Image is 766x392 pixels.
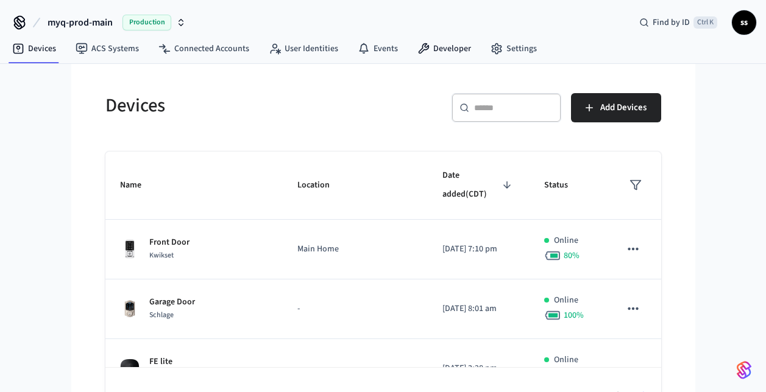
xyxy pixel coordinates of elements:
span: Ctrl K [693,16,717,29]
p: Online [554,294,578,307]
a: ACS Systems [66,38,149,60]
p: Front Door [149,236,190,249]
span: Production [122,15,171,30]
p: [DATE] 7:10 pm [442,243,516,256]
span: Add Devices [600,100,647,116]
span: 80 % [564,250,580,262]
p: - [297,303,413,315]
span: ss [733,12,755,33]
span: Location [297,176,346,195]
a: User Identities [259,38,348,60]
span: myq-prod-main [48,15,113,30]
p: - [297,362,413,375]
span: Status [544,176,584,195]
span: Kwikset [149,250,174,261]
span: Schlage [149,310,174,320]
a: Connected Accounts [149,38,259,60]
button: ss [732,10,756,35]
img: SeamLogoGradient.69752ec5.svg [737,360,751,380]
p: [DATE] 3:28 pm [442,362,516,375]
img: Schlage Sense Smart Deadbolt with Camelot Trim, Front [120,299,140,318]
p: Garage Door [149,296,195,309]
img: ecobee_lite_3 [120,359,140,378]
span: Name [120,176,157,195]
p: Main Home [297,243,413,256]
a: Settings [481,38,547,60]
p: Online [554,354,578,366]
span: 100 % [564,309,584,321]
h5: Devices [105,93,376,118]
img: Kwikset Halo Touchscreen Wifi Enabled Smart Lock, Polished Chrome, Front [120,239,140,259]
a: Devices [2,38,66,60]
span: Find by ID [653,16,690,29]
a: Events [348,38,408,60]
p: Online [554,234,578,247]
p: FE lite [149,355,172,368]
p: [DATE] 8:01 am [442,303,516,315]
div: Find by IDCtrl K [629,12,727,33]
a: Developer [408,38,481,60]
button: Add Devices [571,93,661,122]
span: Date added(CDT) [442,166,516,205]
